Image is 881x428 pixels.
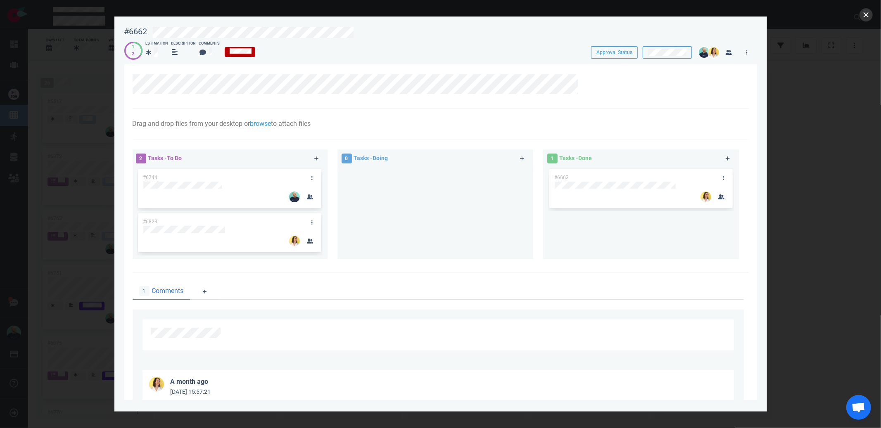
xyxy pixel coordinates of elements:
[133,120,250,128] span: Drag and drop files from your desktop or
[547,154,558,163] span: 1
[860,8,873,21] button: close
[354,155,388,161] span: Tasks - Doing
[171,41,196,47] div: Description
[136,154,146,163] span: 2
[708,47,719,58] img: 26
[146,41,168,47] div: Estimation
[124,26,147,37] div: #6662
[846,395,871,420] div: Ouvrir le chat
[143,219,157,225] span: #6823
[132,44,135,51] div: 1
[560,155,592,161] span: Tasks - Done
[289,236,300,246] img: 26
[149,377,164,392] img: 36
[271,120,311,128] span: to attach files
[701,192,711,202] img: 26
[139,286,150,296] span: 1
[171,377,209,387] div: a month ago
[199,41,220,47] div: Comments
[289,192,300,202] img: 26
[554,175,569,180] span: #6663
[250,120,271,128] a: browse
[171,388,211,395] small: [DATE] 15:57:21
[342,154,352,163] span: 0
[132,51,135,58] div: 2
[152,286,183,296] span: Comments
[143,175,157,180] span: #6744
[699,47,710,58] img: 26
[148,155,182,161] span: Tasks - To Do
[591,46,638,59] button: Approval Status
